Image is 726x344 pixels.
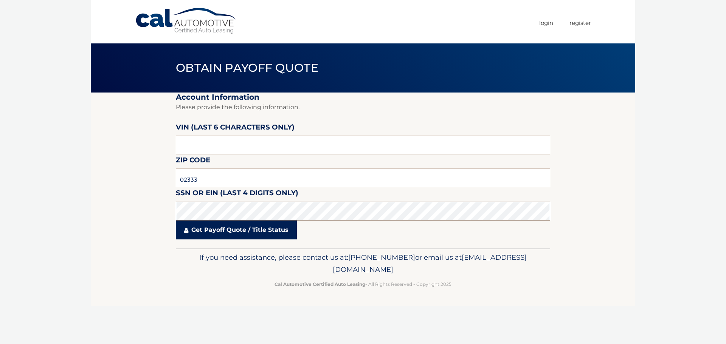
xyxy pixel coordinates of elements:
[176,187,298,201] label: SSN or EIN (last 4 digits only)
[539,17,553,29] a: Login
[348,253,415,262] span: [PHONE_NUMBER]
[176,102,550,113] p: Please provide the following information.
[176,154,210,168] label: Zip Code
[181,280,545,288] p: - All Rights Reserved - Copyright 2025
[176,122,295,136] label: VIN (last 6 characters only)
[176,93,550,102] h2: Account Information
[176,221,297,239] a: Get Payoff Quote / Title Status
[181,251,545,276] p: If you need assistance, please contact us at: or email us at
[176,61,318,75] span: Obtain Payoff Quote
[569,17,591,29] a: Register
[275,281,365,287] strong: Cal Automotive Certified Auto Leasing
[135,8,237,34] a: Cal Automotive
